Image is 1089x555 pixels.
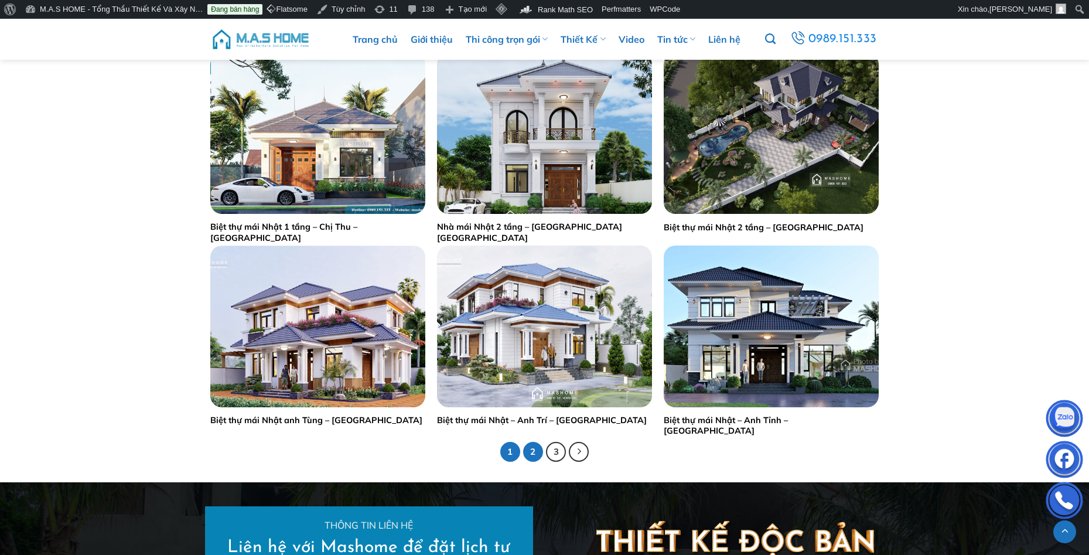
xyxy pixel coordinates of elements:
[222,518,515,533] p: Thông tin liên hệ
[664,246,879,407] img: Biệt thự mái Nhật - Anh Tỉnh – Thái Bình
[1047,485,1082,520] img: Phone
[786,28,881,50] a: 0989.151.333
[466,22,548,57] a: Thi công trọn gói
[210,53,425,214] img: biet-thu-mai-nhat-1-tang-chi-thu-thanh-hoa
[807,29,879,50] span: 0989.151.333
[437,415,647,426] a: Biệt thự mái Nhật – Anh Trí – [GEOGRAPHIC_DATA]
[211,22,310,57] img: M.A.S HOME – Tổng Thầu Thiết Kế Và Xây Nhà Trọn Gói
[657,22,695,57] a: Tin tức
[708,22,740,57] a: Liên hệ
[1047,403,1082,438] img: Zalo
[210,222,425,243] a: Biệt thự mái Nhật 1 tầng – Chị Thu – [GEOGRAPHIC_DATA]
[353,22,398,57] a: Trang chủ
[207,4,262,15] a: Đang bán hàng
[664,53,879,214] img: Biệt thự mái nhật 2 tầng nhà chị Lý EcoPark
[765,27,776,52] a: Tìm kiếm
[437,246,652,407] img: Biệt thự mái Nhật - Anh Trí - Hòa Bình
[500,442,520,462] span: 1
[538,5,593,14] span: Rank Math SEO
[1053,520,1076,543] a: Lên đầu trang
[437,222,652,243] a: Nhà mái Nhật 2 tầng – [GEOGRAPHIC_DATA] [GEOGRAPHIC_DATA]
[210,415,422,426] a: Biệt thự mái Nhật anh Tùng – [GEOGRAPHIC_DATA]
[411,22,453,57] a: Giới thiệu
[437,53,652,214] img: Nhà mái Nhật 2 tầng - Chú Định Hải Phòng
[989,5,1052,13] span: [PERSON_NAME]
[561,22,605,57] a: Thiết Kế
[523,442,543,462] a: 2
[664,222,863,233] a: Biệt thự mái Nhật 2 tầng – [GEOGRAPHIC_DATA]
[210,246,425,407] img: Biệt thự mái Nhật anh Tùng - Hưng Yên
[664,415,879,437] a: Biệt thự mái Nhật – Anh Tỉnh – [GEOGRAPHIC_DATA]
[619,22,644,57] a: Video
[1047,444,1082,479] img: Facebook
[546,442,566,462] a: 3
